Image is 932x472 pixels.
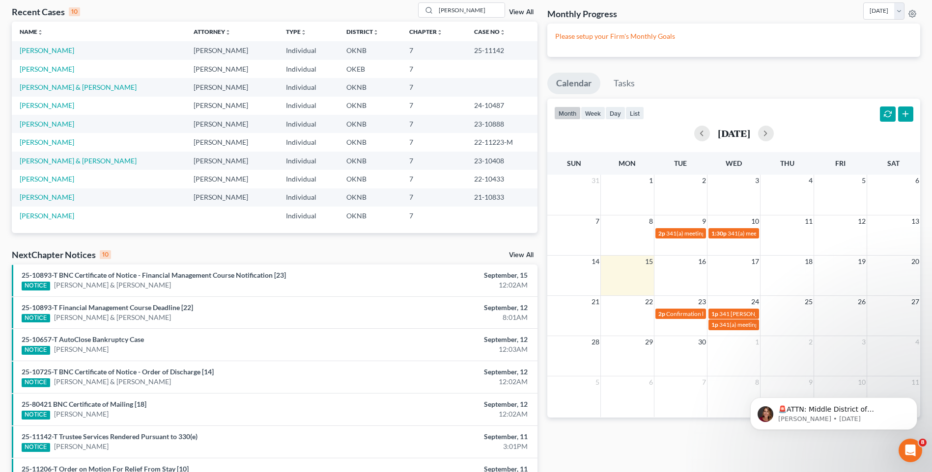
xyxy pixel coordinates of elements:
td: Individual [278,152,339,170]
i: unfold_more [500,29,506,35]
td: [PERSON_NAME] [186,78,278,96]
i: unfold_more [373,29,379,35]
div: NOTICE [22,282,50,290]
div: September, 12 [366,367,528,377]
span: 10 [750,215,760,227]
a: View All [509,9,534,16]
td: OKNB [339,133,402,151]
div: September, 11 [366,432,528,442]
td: Individual [278,170,339,188]
i: unfold_more [301,29,307,35]
td: 7 [401,170,466,188]
span: 4 [808,175,814,186]
span: 8 [754,376,760,388]
a: Chapterunfold_more [409,28,443,35]
span: 341(a) meeting for [PERSON_NAME] [719,321,814,328]
span: 30 [697,336,707,348]
iframe: Intercom notifications message [735,377,932,446]
td: [PERSON_NAME] [186,170,278,188]
span: 1p [711,321,718,328]
a: [PERSON_NAME] & [PERSON_NAME] [54,377,171,387]
td: 21-10833 [466,188,538,207]
span: 5 [861,175,867,186]
a: Case Nounfold_more [474,28,506,35]
span: 27 [910,296,920,308]
a: [PERSON_NAME] [20,175,74,183]
td: [PERSON_NAME] [186,152,278,170]
span: 14 [591,256,600,267]
td: OKNB [339,152,402,170]
span: 13 [910,215,920,227]
span: 31 [591,175,600,186]
span: 1 [754,336,760,348]
td: Individual [278,41,339,59]
span: 1p [711,310,718,317]
td: 23-10888 [466,115,538,133]
div: 10 [69,7,80,16]
div: September, 12 [366,303,528,313]
span: 26 [857,296,867,308]
span: 11 [804,215,814,227]
button: list [625,106,644,120]
span: 12 [857,215,867,227]
a: [PERSON_NAME] [54,344,109,354]
span: 25 [804,296,814,308]
td: 7 [401,207,466,225]
div: 10 [100,250,111,259]
td: [PERSON_NAME] [186,115,278,133]
div: NOTICE [22,346,50,355]
td: [PERSON_NAME] [186,60,278,78]
a: [PERSON_NAME] & [PERSON_NAME] [20,157,137,165]
span: 341(a) meeting for [PERSON_NAME] [666,230,761,237]
a: Attorneyunfold_more [194,28,231,35]
span: 4 [914,336,920,348]
div: NOTICE [22,443,50,452]
td: 7 [401,115,466,133]
span: 22 [644,296,654,308]
td: 24-10487 [466,97,538,115]
button: day [605,106,625,120]
td: Individual [278,188,339,207]
td: 25-11142 [466,41,538,59]
span: 7 [594,215,600,227]
td: OKNB [339,188,402,207]
span: 1 [648,175,654,186]
span: 19 [857,256,867,267]
span: Sat [887,159,900,167]
a: 25-10725-T BNC Certificate of Notice - Order of Discharge [14] [22,367,214,376]
div: NOTICE [22,314,50,323]
i: unfold_more [37,29,43,35]
td: OKNB [339,41,402,59]
td: OKNB [339,97,402,115]
a: Tasks [605,73,644,94]
span: 9 [701,215,707,227]
td: 7 [401,97,466,115]
td: 7 [401,78,466,96]
td: 7 [401,188,466,207]
span: 2p [658,310,665,317]
td: 7 [401,133,466,151]
td: 7 [401,41,466,59]
a: Districtunfold_more [346,28,379,35]
span: 9 [808,376,814,388]
td: Individual [278,133,339,151]
span: Thu [780,159,794,167]
div: September, 12 [366,335,528,344]
div: 12:02AM [366,280,528,290]
a: [PERSON_NAME] [54,442,109,451]
span: 24 [750,296,760,308]
span: 20 [910,256,920,267]
div: 3:01PM [366,442,528,451]
span: 11 [910,376,920,388]
td: 22-11223-M [466,133,538,151]
span: 5 [594,376,600,388]
div: 12:02AM [366,409,528,419]
a: 25-80421 BNC Certificate of Mailing [18] [22,400,146,408]
div: NOTICE [22,378,50,387]
h2: [DATE] [718,128,750,138]
i: unfold_more [225,29,231,35]
a: [PERSON_NAME] [54,409,109,419]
